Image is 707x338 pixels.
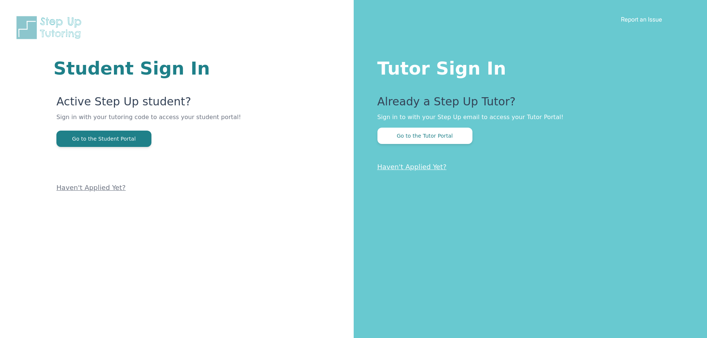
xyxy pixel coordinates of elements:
a: Go to the Tutor Portal [377,132,472,139]
p: Sign in to with your Step Up email to access your Tutor Portal! [377,113,678,122]
h1: Tutor Sign In [377,56,678,77]
img: Step Up Tutoring horizontal logo [15,15,86,40]
button: Go to the Tutor Portal [377,128,472,144]
button: Go to the Student Portal [56,131,151,147]
a: Haven't Applied Yet? [56,184,126,191]
p: Active Step Up student? [56,95,265,113]
a: Haven't Applied Yet? [377,163,447,171]
a: Go to the Student Portal [56,135,151,142]
h1: Student Sign In [53,59,265,77]
p: Sign in with your tutoring code to access your student portal! [56,113,265,131]
p: Already a Step Up Tutor? [377,95,678,113]
a: Report an Issue [621,16,662,23]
